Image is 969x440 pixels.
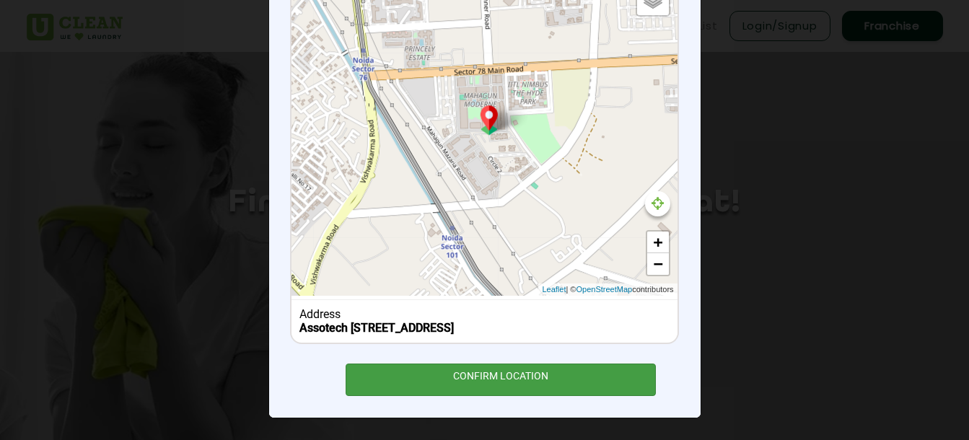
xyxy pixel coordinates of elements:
[538,283,677,296] div: | © contributors
[576,283,632,296] a: OpenStreetMap
[647,232,669,253] a: Zoom in
[299,307,670,321] div: Address
[299,321,454,335] b: Assotech [STREET_ADDRESS]
[647,253,669,275] a: Zoom out
[346,364,657,396] div: CONFIRM LOCATION
[542,283,566,296] a: Leaflet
